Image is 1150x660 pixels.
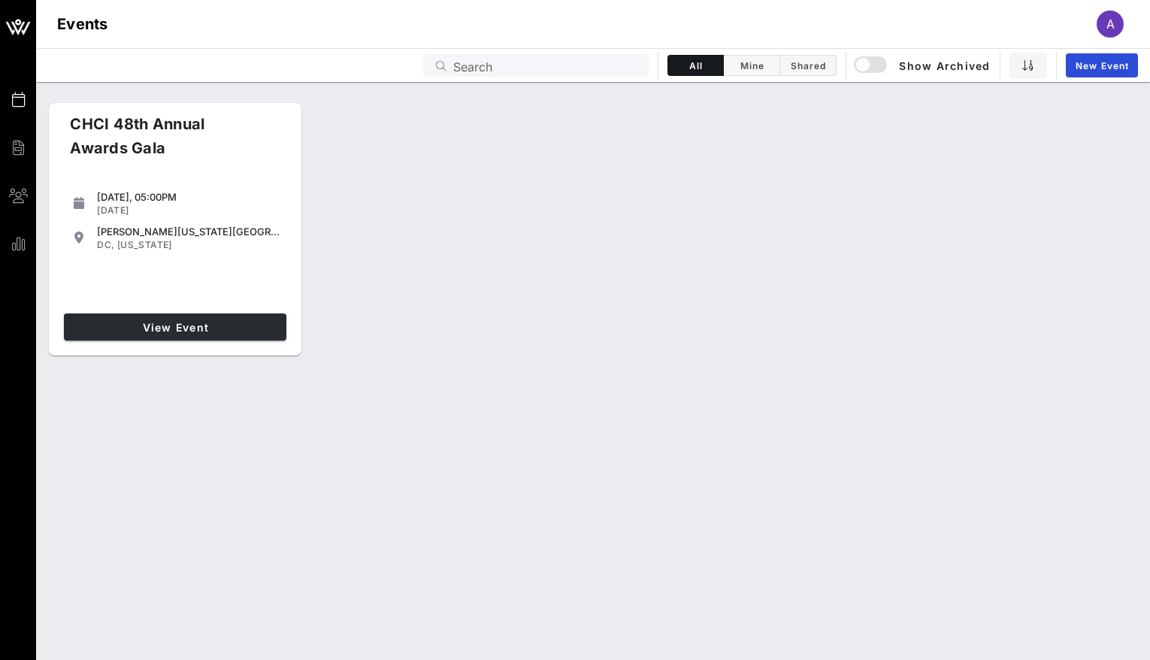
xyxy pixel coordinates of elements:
span: DC, [97,239,114,250]
span: Show Archived [856,56,991,74]
div: [DATE], 05:00PM [97,191,280,203]
span: Mine [733,60,770,71]
span: A [1106,17,1115,32]
span: [US_STATE] [117,239,172,250]
h1: Events [57,12,108,36]
button: Mine [724,55,780,76]
span: All [677,60,714,71]
span: View Event [70,321,280,334]
button: Show Archived [855,52,991,79]
div: [PERSON_NAME][US_STATE][GEOGRAPHIC_DATA] [97,226,280,238]
span: New Event [1075,60,1129,71]
a: New Event [1066,53,1138,77]
span: Shared [789,60,827,71]
a: View Event [64,313,286,341]
button: All [667,55,724,76]
div: CHCI 48th Annual Awards Gala [58,112,270,172]
div: A [1097,11,1124,38]
button: Shared [780,55,837,76]
div: [DATE] [97,204,280,216]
